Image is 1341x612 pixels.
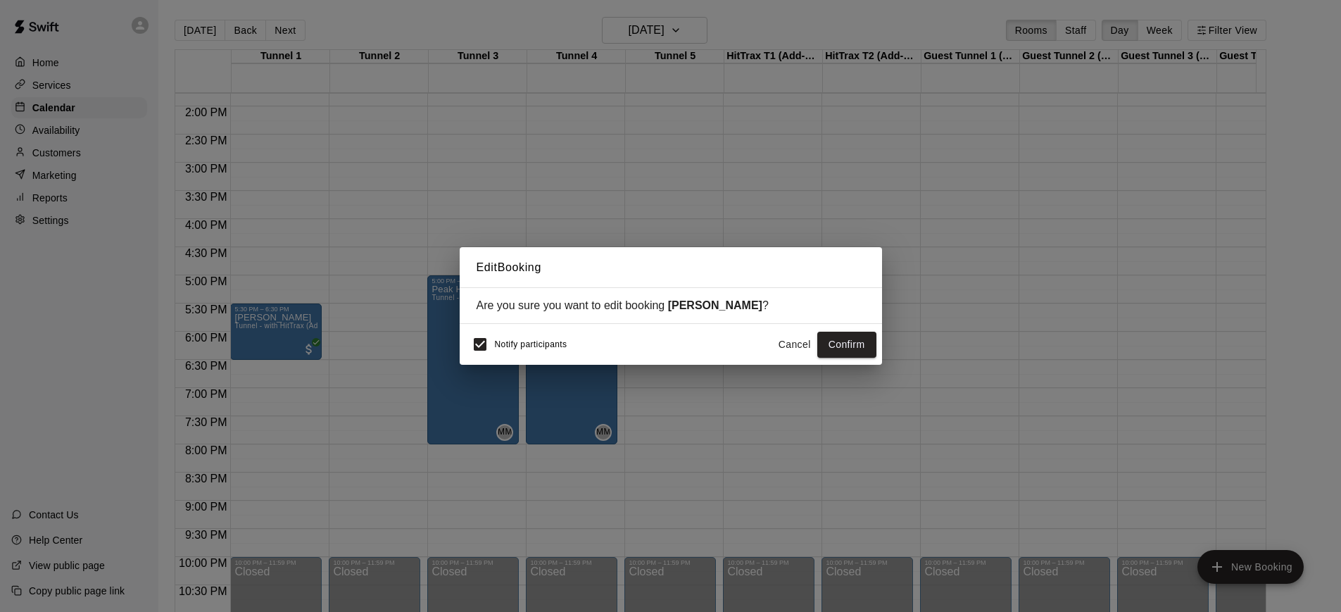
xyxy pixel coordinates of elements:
button: Confirm [817,332,876,358]
button: Cancel [772,332,817,358]
span: Notify participants [495,340,567,350]
strong: [PERSON_NAME] [668,299,762,311]
h2: Edit Booking [460,247,882,288]
div: Are you sure you want to edit booking ? [477,299,865,312]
